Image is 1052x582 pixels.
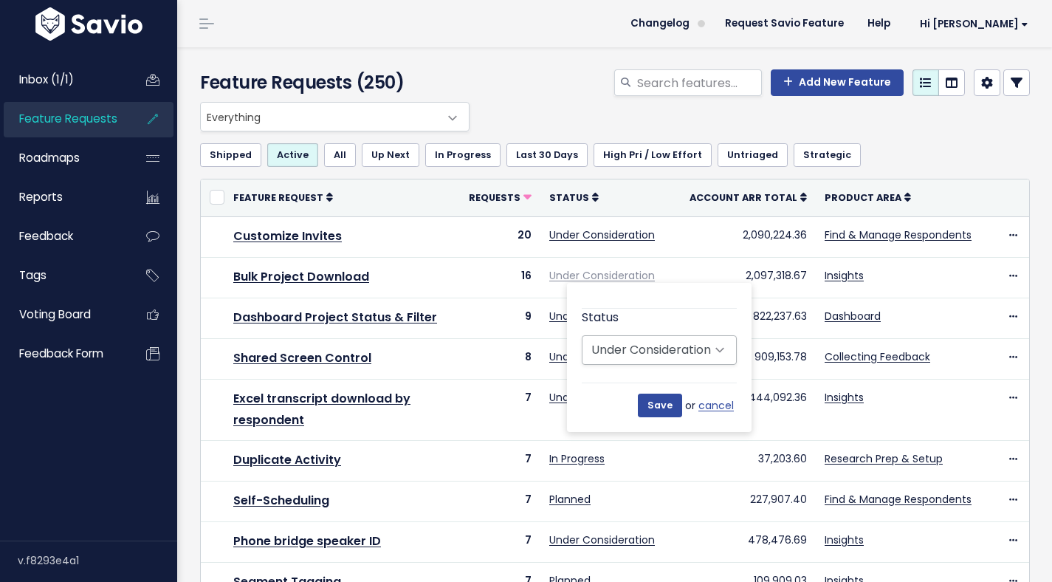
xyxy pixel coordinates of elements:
[233,533,381,550] a: Phone bridge speaker ID
[460,522,540,563] td: 7
[506,143,588,167] a: Last 30 Days
[19,346,103,361] span: Feedback form
[549,268,655,283] a: Under Consideration
[19,228,73,244] span: Feedback
[362,143,419,167] a: Up Next
[549,533,655,547] a: Under Consideration
[460,257,540,298] td: 16
[681,522,816,563] td: 478,476.69
[690,191,797,204] span: Account ARR Total
[825,190,911,205] a: Product Area
[794,143,861,167] a: Strategic
[425,143,501,167] a: In Progress
[594,143,712,167] a: High Pri / Low Effort
[19,307,91,322] span: Voting Board
[233,349,371,366] a: Shared Screen Control
[549,390,655,405] a: Under Consideration
[549,349,655,364] a: Under Consideration
[698,397,737,415] a: cancel
[4,180,123,214] a: Reports
[460,339,540,380] td: 8
[681,257,816,298] td: 2,097,318.67
[19,150,80,165] span: Roadmaps
[19,267,47,283] span: Tags
[32,7,146,41] img: logo-white.9d6f32f41409.svg
[233,390,410,428] a: Excel transcript download by respondent
[4,298,123,332] a: Voting Board
[713,13,856,35] a: Request Savio Feature
[582,383,737,417] div: or
[460,440,540,481] td: 7
[4,337,123,371] a: Feedback form
[681,482,816,522] td: 227,907.40
[920,18,1028,30] span: Hi [PERSON_NAME]
[825,309,881,323] a: Dashboard
[636,69,762,96] input: Search features...
[233,227,342,244] a: Customize Invites
[825,227,972,242] a: Find & Manage Respondents
[681,216,816,257] td: 2,090,224.36
[4,219,123,253] a: Feedback
[201,103,439,131] span: Everything
[200,102,470,131] span: Everything
[4,63,123,97] a: Inbox (1/1)
[856,13,902,35] a: Help
[200,143,261,167] a: Shipped
[200,69,462,96] h4: Feature Requests (250)
[233,268,369,285] a: Bulk Project Download
[324,143,356,167] a: All
[825,349,930,364] a: Collecting Feedback
[4,141,123,175] a: Roadmaps
[233,190,333,205] a: Feature Request
[549,451,605,466] a: In Progress
[233,309,437,326] a: Dashboard Project Status & Filter
[825,451,943,466] a: Research Prep & Setup
[549,309,655,323] a: Under Consideration
[19,189,63,205] span: Reports
[4,259,123,292] a: Tags
[549,190,599,205] a: Status
[4,102,123,136] a: Feature Requests
[460,380,540,441] td: 7
[825,492,972,507] a: Find & Manage Respondents
[233,451,341,468] a: Duplicate Activity
[200,143,1030,167] ul: Filter feature requests
[19,72,74,87] span: Inbox (1/1)
[638,394,682,417] input: Save
[825,191,901,204] span: Product Area
[549,191,589,204] span: Status
[630,18,690,29] span: Changelog
[825,268,864,283] a: Insights
[825,533,864,547] a: Insights
[460,482,540,522] td: 7
[549,227,655,242] a: Under Consideration
[582,309,619,326] label: Status
[460,298,540,338] td: 9
[549,492,591,507] a: Planned
[19,111,117,126] span: Feature Requests
[233,492,329,509] a: Self-Scheduling
[825,390,864,405] a: Insights
[718,143,788,167] a: Untriaged
[681,440,816,481] td: 37,203.60
[469,191,520,204] span: Requests
[267,143,318,167] a: Active
[469,190,532,205] a: Requests
[233,191,323,204] span: Feature Request
[771,69,904,96] a: Add New Feature
[460,216,540,257] td: 20
[18,541,177,580] div: v.f8293e4a1
[902,13,1040,35] a: Hi [PERSON_NAME]
[690,190,807,205] a: Account ARR Total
